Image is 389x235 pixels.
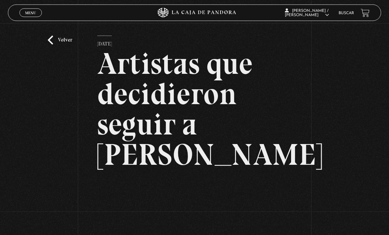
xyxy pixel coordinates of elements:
[285,9,329,17] span: [PERSON_NAME] / [PERSON_NAME]
[339,11,354,15] a: Buscar
[23,16,39,21] span: Cerrar
[48,36,72,45] a: Volver
[97,49,291,170] h2: Artistas que decidieron seguir a [PERSON_NAME]
[361,9,370,17] a: View your shopping cart
[97,36,112,49] p: [DATE]
[25,11,36,15] span: Menu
